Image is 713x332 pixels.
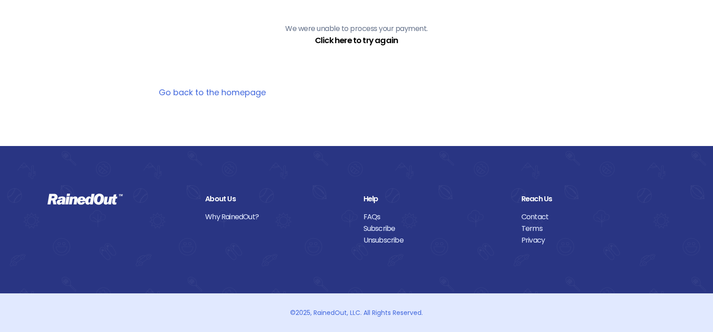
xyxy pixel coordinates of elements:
a: Subscribe [363,223,508,235]
div: About Us [205,193,350,205]
a: Privacy [521,235,666,246]
a: Go back to the homepage [159,87,266,98]
a: Terms [521,223,666,235]
div: Reach Us [521,193,666,205]
a: FAQs [363,211,508,223]
a: Contact [521,211,666,223]
a: Why RainedOut? [205,211,350,223]
div: Help [363,193,508,205]
a: Click here to try again [315,35,398,46]
a: Unsubscribe [363,235,508,246]
p: We were unable to process your payment. [285,23,428,34]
